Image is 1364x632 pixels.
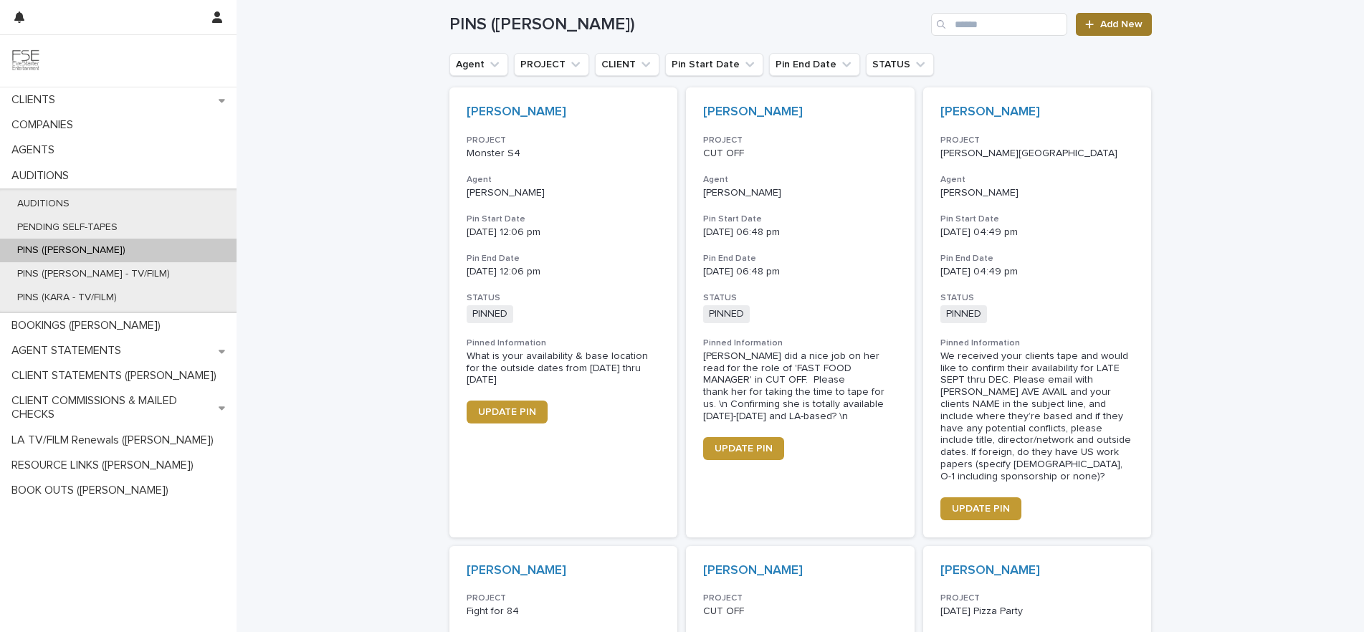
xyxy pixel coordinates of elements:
p: CLIENTS [6,93,67,107]
span: UPDATE PIN [715,444,773,454]
h3: Pinned Information [940,337,1135,349]
p: AUDITIONS [6,169,80,183]
h3: PROJECT [467,135,661,146]
p: AGENT STATEMENTS [6,344,133,358]
a: [PERSON_NAME] [703,105,803,120]
div: We received your clients tape and would like to confirm their availability for LATE SEPT thru DEC... [940,350,1135,483]
h3: Pin End Date [703,253,897,264]
button: STATUS [866,53,934,76]
p: CUT OFF [703,148,897,160]
span: PINNED [703,305,750,323]
p: LA TV/FILM Renewals ([PERSON_NAME]) [6,434,225,447]
a: [PERSON_NAME] [940,563,1040,579]
p: [DATE] 12:06 pm [467,266,661,278]
button: Agent [449,53,508,76]
h3: Pinned Information [703,337,897,349]
h3: Pin End Date [940,253,1135,264]
h3: Agent [703,174,897,186]
p: COMPANIES [6,118,85,132]
span: UPDATE PIN [952,504,1010,514]
h3: PROJECT [940,593,1135,604]
a: [PERSON_NAME] PROJECTMonster S4Agent[PERSON_NAME]Pin Start Date[DATE] 12:06 pmPin End Date[DATE] ... [449,87,678,537]
span: UPDATE PIN [478,407,536,417]
button: Pin End Date [769,53,860,76]
div: [PERSON_NAME] did a nice job on her read for the role of 'FAST FOOD MANAGER' in CUT OFF. Please t... [703,350,897,423]
h3: Pin Start Date [940,214,1135,225]
h3: PROJECT [703,135,897,146]
p: [PERSON_NAME] [940,187,1135,199]
p: BOOKINGS ([PERSON_NAME]) [6,319,172,332]
p: CUT OFF [703,605,897,618]
h3: Pin Start Date [703,214,897,225]
span: PINNED [467,305,513,323]
h3: Pin End Date [467,253,661,264]
h3: Pinned Information [467,337,661,349]
p: PENDING SELF-TAPES [6,221,129,234]
button: PROJECT [514,53,589,76]
p: BOOK OUTS ([PERSON_NAME]) [6,484,180,497]
a: [PERSON_NAME] PROJECT[PERSON_NAME][GEOGRAPHIC_DATA]Agent[PERSON_NAME]Pin Start Date[DATE] 04:49 p... [923,87,1152,537]
span: Add New [1100,19,1143,29]
p: Monster S4 [467,148,661,160]
button: Pin Start Date [665,53,763,76]
p: PINS (KARA - TV/FILM) [6,292,128,304]
a: [PERSON_NAME] [703,563,803,579]
a: UPDATE PIN [940,497,1021,520]
h3: PROJECT [940,135,1135,146]
p: CLIENT STATEMENTS ([PERSON_NAME]) [6,369,228,383]
p: [DATE] 04:49 pm [940,266,1135,278]
h3: Agent [940,174,1135,186]
p: AGENTS [6,143,66,157]
h3: STATUS [703,292,897,304]
h3: STATUS [940,292,1135,304]
span: PINNED [940,305,987,323]
p: [PERSON_NAME] [703,187,897,199]
h3: PROJECT [703,593,897,604]
h3: PROJECT [467,593,661,604]
p: RESOURCE LINKS ([PERSON_NAME]) [6,459,205,472]
a: [PERSON_NAME] [467,105,566,120]
h3: STATUS [467,292,661,304]
a: [PERSON_NAME] [467,563,566,579]
p: [PERSON_NAME] [467,187,661,199]
h3: Pin Start Date [467,214,661,225]
img: 9JgRvJ3ETPGCJDhvPVA5 [11,47,40,75]
p: [PERSON_NAME][GEOGRAPHIC_DATA] [940,148,1135,160]
a: UPDATE PIN [467,401,548,423]
p: [DATE] Pizza Party [940,605,1135,618]
p: PINS ([PERSON_NAME] - TV/FILM) [6,268,181,280]
p: [DATE] 12:06 pm [467,226,661,239]
h1: PINS ([PERSON_NAME]) [449,14,926,35]
a: UPDATE PIN [703,437,784,460]
a: [PERSON_NAME] PROJECTCUT OFFAgent[PERSON_NAME]Pin Start Date[DATE] 06:48 pmPin End Date[DATE] 06:... [686,87,915,537]
p: CLIENT COMMISSIONS & MAILED CHECKS [6,394,219,421]
div: What is your availability & base location for the outside dates from [DATE] thru [DATE] [467,350,661,386]
a: Add New [1076,13,1151,36]
input: Search [931,13,1067,36]
p: Fight for 84 [467,605,661,618]
button: CLIENT [595,53,659,76]
p: [DATE] 06:48 pm [703,266,897,278]
p: AUDITIONS [6,198,81,210]
p: PINS ([PERSON_NAME]) [6,244,137,257]
a: [PERSON_NAME] [940,105,1040,120]
p: [DATE] 04:49 pm [940,226,1135,239]
h3: Agent [467,174,661,186]
p: [DATE] 06:48 pm [703,226,897,239]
